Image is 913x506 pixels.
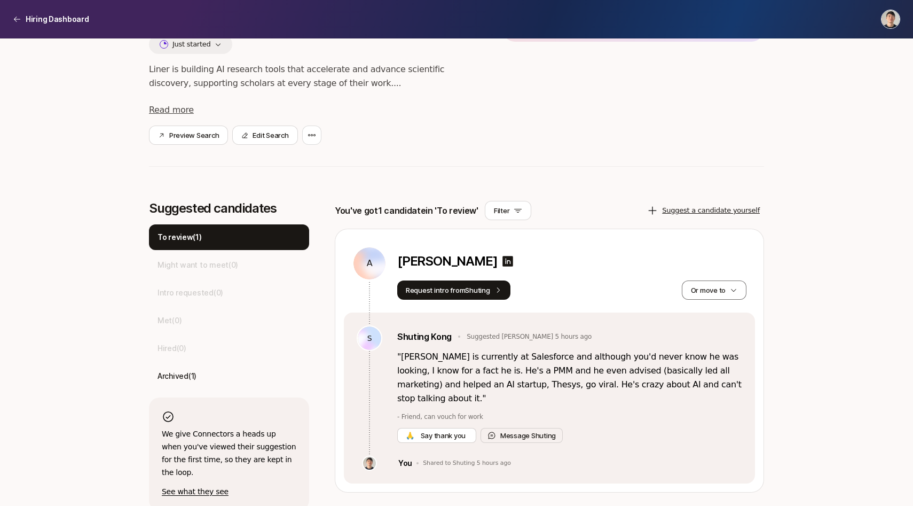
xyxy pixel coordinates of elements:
button: Just started [149,35,232,54]
p: See what they see [162,485,296,498]
button: Request intro fromShuting [397,281,510,300]
p: You [398,457,412,470]
p: Suggested candidates [149,201,309,216]
button: Preview Search [149,126,228,145]
button: Kyum Kim [881,10,900,29]
button: Edit Search [232,126,297,145]
p: Shared to Shuting 5 hours ago [423,460,511,467]
p: Suggested [PERSON_NAME] 5 hours ago [467,332,592,341]
p: [PERSON_NAME] [397,254,497,269]
p: To review ( 1 ) [158,231,202,244]
span: 🙏 [406,430,414,441]
p: Met ( 0 ) [158,314,182,327]
p: Hiring Dashboard [26,13,89,26]
p: Hired ( 0 ) [158,342,186,355]
button: Filter [485,201,531,220]
p: Suggest a candidate yourself [662,205,760,216]
button: 🙏 Say thank you [397,428,476,443]
a: Shuting Kong [397,330,452,344]
p: Liner is building AI research tools that accelerate and advance scientific discovery, supporting ... [149,63,468,90]
img: Kyum Kim [881,10,900,28]
p: You've got 1 candidate in 'To review' [335,204,478,217]
img: 47784c54_a4ff_477e_ab36_139cb03b2732.jpg [363,457,376,470]
span: Read more [149,105,194,115]
p: S [367,332,372,345]
p: " [PERSON_NAME] is currently at Salesforce and although you'd never know he was looking, I know f... [397,350,742,406]
p: Intro requested ( 0 ) [158,286,223,299]
span: Say thank you [419,430,468,441]
p: Archived ( 1 ) [158,370,196,383]
p: - Friend, can vouch for work [397,412,742,422]
p: Might want to meet ( 0 ) [158,259,238,271]
p: A [367,257,373,270]
button: Or move to [682,281,746,300]
p: We give Connectors a heads up when you've viewed their suggestion for the first time, so they are... [162,427,296,479]
button: Message Shuting [481,428,563,443]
